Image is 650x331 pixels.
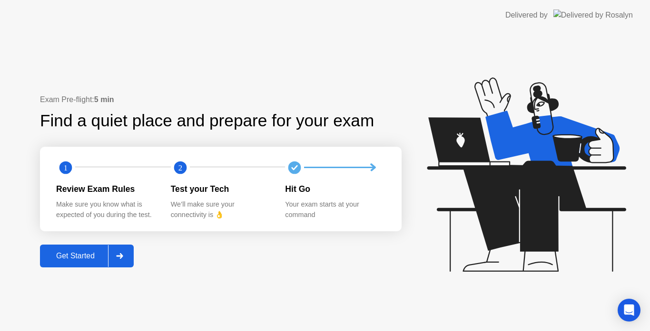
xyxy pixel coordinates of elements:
[178,163,182,172] text: 2
[94,95,114,104] b: 5 min
[40,94,402,105] div: Exam Pre-flight:
[171,199,270,220] div: We’ll make sure your connectivity is 👌
[43,252,108,260] div: Get Started
[64,163,68,172] text: 1
[285,183,384,195] div: Hit Go
[171,183,270,195] div: Test your Tech
[40,245,134,267] button: Get Started
[56,183,156,195] div: Review Exam Rules
[285,199,384,220] div: Your exam starts at your command
[505,9,548,21] div: Delivered by
[618,299,640,322] div: Open Intercom Messenger
[40,108,375,133] div: Find a quiet place and prepare for your exam
[553,9,633,20] img: Delivered by Rosalyn
[56,199,156,220] div: Make sure you know what is expected of you during the test.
